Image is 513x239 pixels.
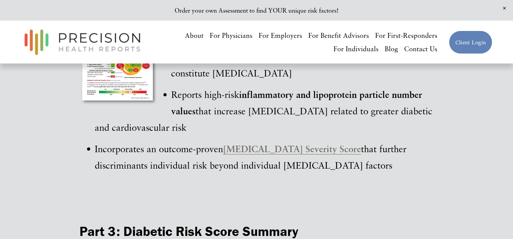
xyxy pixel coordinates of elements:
[449,31,492,54] a: Client Login
[259,29,302,42] a: For Employers
[21,26,144,59] img: Precision Health Reports
[210,29,252,42] a: For Physicians
[404,42,437,55] a: Contact Us
[308,29,369,42] a: For Benefit Advisors
[95,49,434,82] p: Outlines that constitute [MEDICAL_DATA]
[95,141,434,174] p: Incorporates an outcome-proven that further discriminants individual risk beyond individual [MEDI...
[333,42,379,55] a: For Individuals
[475,202,513,239] iframe: Chat Widget
[223,143,361,154] a: [MEDICAL_DATA] Severity Score
[185,29,204,42] a: About
[385,42,398,55] a: Blog
[375,29,437,42] a: For First-Responders
[95,86,434,136] p: Reports high-risk that increase [MEDICAL_DATA] related to greater diabetic and cardiovascular risk
[171,89,425,116] strong: inflammatory and lipoprotein particle number values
